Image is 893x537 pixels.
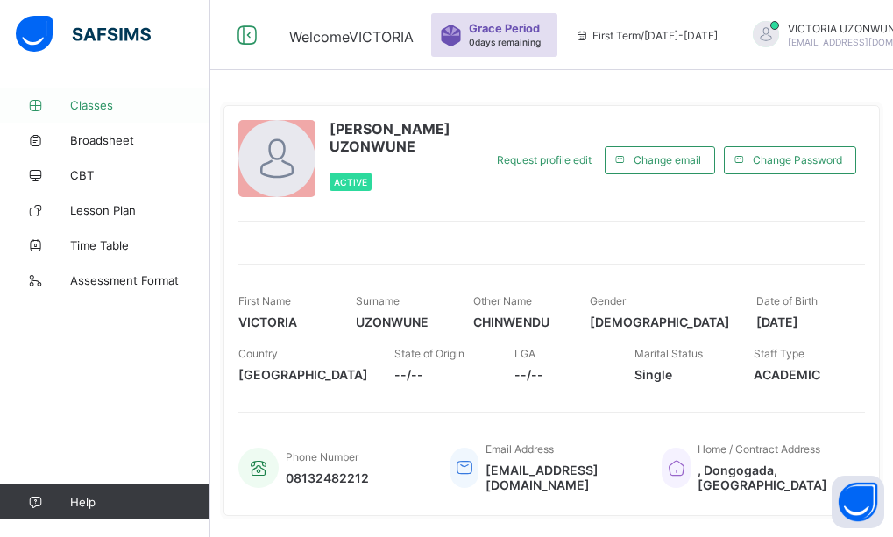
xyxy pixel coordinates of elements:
[70,273,210,287] span: Assessment Format
[238,294,291,307] span: First Name
[70,133,210,147] span: Broadsheet
[70,238,210,252] span: Time Table
[238,367,368,382] span: [GEOGRAPHIC_DATA]
[394,367,488,382] span: --/--
[70,168,210,182] span: CBT
[754,367,847,382] span: ACADEMIC
[330,120,475,155] span: [PERSON_NAME] UZONWUNE
[634,367,728,382] span: Single
[469,37,541,47] span: 0 days remaining
[756,294,818,307] span: Date of Birth
[394,347,464,360] span: State of Origin
[70,495,209,509] span: Help
[469,22,540,35] span: Grace Period
[575,29,718,42] span: session/term information
[473,294,532,307] span: Other Name
[514,367,608,382] span: --/--
[590,294,626,307] span: Gender
[286,450,358,463] span: Phone Number
[286,470,369,485] span: 08132482212
[440,25,462,46] img: sticker-purple.71386a28dfed39d6af7621340158ba97.svg
[238,347,278,360] span: Country
[473,314,564,329] span: CHINWENDU
[698,442,820,456] span: Home / Contract Address
[238,314,330,329] span: VICTORIA
[754,347,804,360] span: Staff Type
[334,177,367,187] span: Active
[356,294,400,307] span: Surname
[70,98,210,112] span: Classes
[753,153,842,166] span: Change Password
[289,28,414,46] span: Welcome VICTORIA
[514,347,535,360] span: LGA
[70,203,210,217] span: Lesson Plan
[485,463,636,492] span: [EMAIL_ADDRESS][DOMAIN_NAME]
[634,153,701,166] span: Change email
[634,347,703,360] span: Marital Status
[590,314,730,329] span: [DEMOGRAPHIC_DATA]
[497,153,592,166] span: Request profile edit
[698,463,847,492] span: , Dongogada, [GEOGRAPHIC_DATA]
[485,442,554,456] span: Email Address
[16,16,151,53] img: safsims
[756,314,847,329] span: [DATE]
[356,314,447,329] span: UZONWUNE
[832,476,884,528] button: Open asap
